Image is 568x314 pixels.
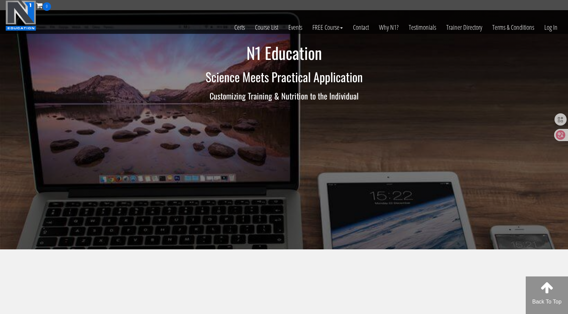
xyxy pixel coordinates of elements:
a: Contact [348,11,374,44]
a: Course List [250,11,283,44]
img: n1-education [5,0,36,31]
a: FREE Course [307,11,348,44]
a: 0 [36,1,51,10]
a: Why N1? [374,11,404,44]
span: 0 [43,2,51,11]
a: Events [283,11,307,44]
h2: Science Meets Practical Application [86,70,482,84]
a: Terms & Conditions [487,11,539,44]
h3: Customizing Training & Nutrition to the Individual [86,91,482,100]
a: Log In [539,11,563,44]
a: Trainer Directory [441,11,487,44]
a: Certs [229,11,250,44]
h1: N1 Education [86,44,482,62]
a: Testimonials [404,11,441,44]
